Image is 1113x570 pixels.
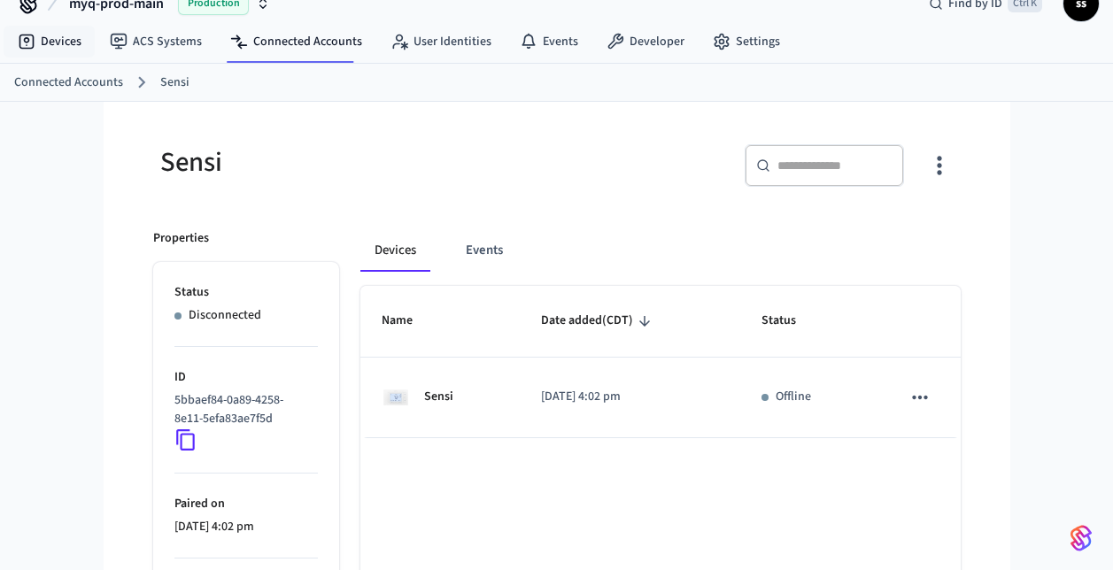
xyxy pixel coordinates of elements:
img: Sensi Smart Thermostat (White) [382,383,410,412]
a: Connected Accounts [14,73,123,92]
span: Name [382,307,436,335]
button: Events [452,229,517,272]
img: SeamLogoGradient.69752ec5.svg [1070,524,1092,552]
p: 5bbaef84-0a89-4258-8e11-5efa83ae7f5d [174,391,311,428]
p: Offline [776,388,811,406]
table: sticky table [360,286,961,438]
div: Sensi [153,144,546,181]
p: Disconnected [189,306,261,325]
span: Status [761,307,819,335]
a: Connected Accounts [216,26,376,58]
p: Properties [153,229,209,248]
p: Sensi [424,388,453,406]
span: Date added(CDT) [541,307,656,335]
p: Paired on [174,495,318,513]
a: Events [506,26,592,58]
div: connected account tabs [360,229,961,272]
p: Status [174,283,318,302]
a: ACS Systems [96,26,216,58]
a: Devices [4,26,96,58]
p: ID [174,368,318,387]
a: Settings [699,26,794,58]
a: User Identities [376,26,506,58]
p: [DATE] 4:02 pm [541,388,719,406]
a: Developer [592,26,699,58]
p: [DATE] 4:02 pm [174,518,318,536]
a: Sensi [160,73,189,92]
button: Devices [360,229,430,272]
